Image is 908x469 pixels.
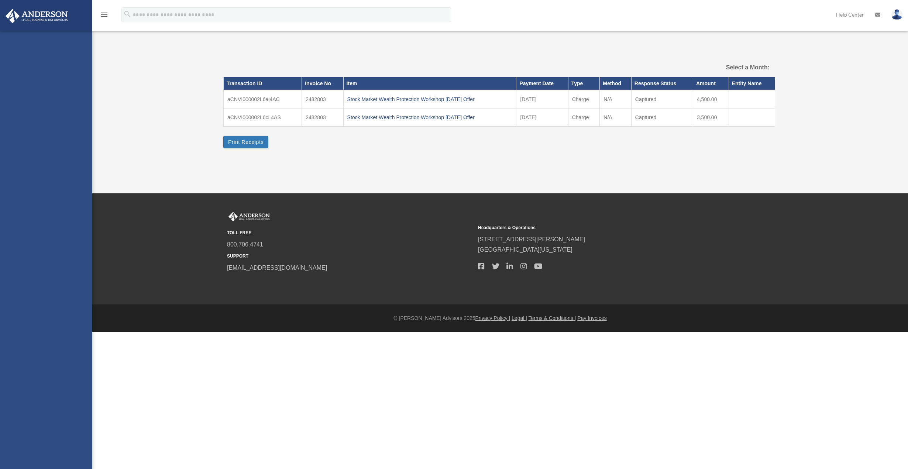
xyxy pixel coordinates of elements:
[223,136,268,148] button: Print Receipts
[478,224,724,232] small: Headquarters & Operations
[343,77,516,90] th: Item
[600,77,631,90] th: Method
[347,94,513,104] div: Stock Market Wealth Protection Workshop [DATE] Offer
[631,108,693,127] td: Captured
[600,108,631,127] td: N/A
[568,108,600,127] td: Charge
[891,9,902,20] img: User Pic
[516,108,568,127] td: [DATE]
[302,77,343,90] th: Invoice No
[347,112,513,123] div: Stock Market Wealth Protection Workshop [DATE] Offer
[631,77,693,90] th: Response Status
[227,252,473,260] small: SUPPORT
[568,90,600,108] td: Charge
[693,108,729,127] td: 3,500.00
[516,90,568,108] td: [DATE]
[475,315,510,321] a: Privacy Policy |
[693,90,729,108] td: 4,500.00
[302,108,343,127] td: 2482803
[100,13,109,19] a: menu
[478,246,572,253] a: [GEOGRAPHIC_DATA][US_STATE]
[224,77,302,90] th: Transaction ID
[302,90,343,108] td: 2482803
[123,10,131,18] i: search
[227,265,327,271] a: [EMAIL_ADDRESS][DOMAIN_NAME]
[729,77,775,90] th: Entity Name
[92,314,908,323] div: © [PERSON_NAME] Advisors 2025
[693,77,729,90] th: Amount
[516,77,568,90] th: Payment Date
[227,229,473,237] small: TOLL FREE
[600,90,631,108] td: N/A
[631,90,693,108] td: Captured
[568,77,600,90] th: Type
[512,315,527,321] a: Legal |
[100,10,109,19] i: menu
[478,236,585,242] a: [STREET_ADDRESS][PERSON_NAME]
[224,90,302,108] td: aCNVI000002L6aj4AC
[577,315,606,321] a: Pay Invoices
[224,108,302,127] td: aCNVI000002L6cL4AS
[689,62,770,73] label: Select a Month:
[3,9,70,23] img: Anderson Advisors Platinum Portal
[227,241,263,248] a: 800.706.4741
[227,212,271,221] img: Anderson Advisors Platinum Portal
[529,315,576,321] a: Terms & Conditions |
